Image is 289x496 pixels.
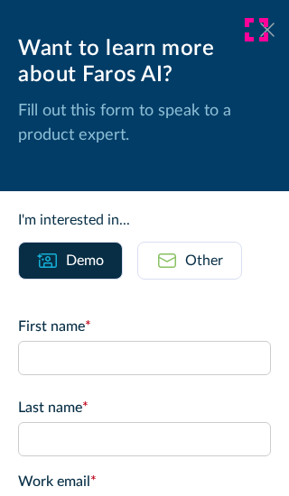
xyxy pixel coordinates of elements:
label: First name [18,316,271,337]
p: Fill out this form to speak to a product expert. [18,99,271,148]
div: Want to learn more about Faros AI? [18,36,271,88]
div: Other [185,250,223,271]
div: I'm interested in... [18,209,271,231]
div: Demo [66,250,104,271]
label: Last name [18,397,271,418]
label: Work email [18,471,271,492]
